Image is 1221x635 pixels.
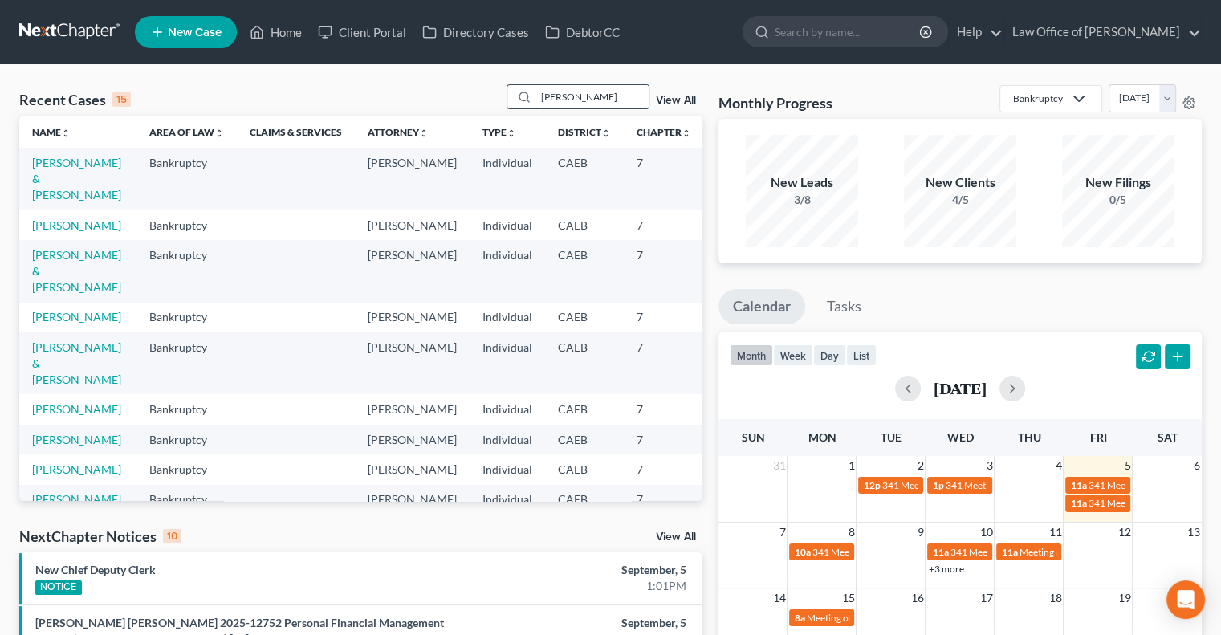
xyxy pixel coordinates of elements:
[1116,588,1132,608] span: 19
[470,485,545,515] td: Individual
[470,240,545,302] td: Individual
[813,344,846,366] button: day
[482,126,516,138] a: Typeunfold_more
[846,344,877,366] button: list
[545,454,624,484] td: CAEB
[915,456,925,475] span: 2
[637,126,691,138] a: Chapterunfold_more
[545,425,624,454] td: CAEB
[909,588,925,608] span: 16
[771,588,787,608] span: 14
[480,615,686,631] div: September, 5
[915,523,925,542] span: 9
[1047,588,1063,608] span: 18
[355,425,470,454] td: [PERSON_NAME]
[136,148,237,210] td: Bankruptcy
[1157,430,1177,444] span: Sat
[355,394,470,424] td: [PERSON_NAME]
[35,563,156,576] a: New Chief Deputy Clerk
[682,128,691,138] i: unfold_more
[777,523,787,542] span: 7
[601,128,611,138] i: unfold_more
[355,148,470,210] td: [PERSON_NAME]
[61,128,71,138] i: unfold_more
[558,126,611,138] a: Districtunfold_more
[978,523,994,542] span: 10
[1062,192,1174,208] div: 0/5
[932,546,948,558] span: 11a
[624,425,704,454] td: 7
[136,240,237,302] td: Bankruptcy
[624,303,704,332] td: 7
[808,430,836,444] span: Mon
[32,248,121,294] a: [PERSON_NAME] & [PERSON_NAME]
[1186,523,1202,542] span: 13
[904,192,1016,208] div: 4/5
[237,116,355,148] th: Claims & Services
[310,18,414,47] a: Client Portal
[136,454,237,484] td: Bankruptcy
[470,454,545,484] td: Individual
[136,425,237,454] td: Bankruptcy
[136,485,237,515] td: Bankruptcy
[624,332,704,394] td: 7
[771,456,787,475] span: 31
[136,303,237,332] td: Bankruptcy
[773,344,813,366] button: week
[806,612,1051,624] span: Meeting of Creditors for Cariss Milano & [PERSON_NAME]
[1001,546,1017,558] span: 11a
[470,210,545,240] td: Individual
[32,340,121,386] a: [PERSON_NAME] & [PERSON_NAME]
[624,148,704,210] td: 7
[414,18,537,47] a: Directory Cases
[812,546,956,558] span: 341 Meeting for [PERSON_NAME]
[32,126,71,138] a: Nameunfold_more
[136,332,237,394] td: Bankruptcy
[934,380,987,397] h2: [DATE]
[19,90,131,109] div: Recent Cases
[149,126,224,138] a: Area of Lawunfold_more
[741,430,764,444] span: Sun
[480,578,686,594] div: 1:01PM
[950,546,1094,558] span: 341 Meeting for [PERSON_NAME]
[1004,18,1201,47] a: Law Office of [PERSON_NAME]
[624,210,704,240] td: 7
[470,148,545,210] td: Individual
[355,454,470,484] td: [PERSON_NAME]
[1013,92,1063,105] div: Bankruptcy
[1166,580,1205,619] div: Open Intercom Messenger
[32,462,121,476] a: [PERSON_NAME]
[1047,523,1063,542] span: 11
[794,612,804,624] span: 8a
[136,210,237,240] td: Bankruptcy
[214,128,224,138] i: unfold_more
[136,394,237,424] td: Bankruptcy
[1070,479,1086,491] span: 11a
[945,479,1186,491] span: 341 Meeting for [PERSON_NAME][GEOGRAPHIC_DATA]
[624,394,704,424] td: 7
[355,210,470,240] td: [PERSON_NAME]
[545,394,624,424] td: CAEB
[355,485,470,515] td: [PERSON_NAME]
[746,173,858,192] div: New Leads
[656,95,696,106] a: View All
[35,580,82,595] div: NOTICE
[928,563,963,575] a: +3 more
[863,479,880,491] span: 12p
[545,148,624,210] td: CAEB
[470,394,545,424] td: Individual
[984,456,994,475] span: 3
[932,479,943,491] span: 1p
[536,85,649,108] input: Search by name...
[794,546,810,558] span: 10a
[1089,430,1106,444] span: Fri
[1062,173,1174,192] div: New Filings
[163,529,181,543] div: 10
[470,425,545,454] td: Individual
[242,18,310,47] a: Home
[419,128,429,138] i: unfold_more
[112,92,131,107] div: 15
[718,289,805,324] a: Calendar
[545,303,624,332] td: CAEB
[881,430,902,444] span: Tue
